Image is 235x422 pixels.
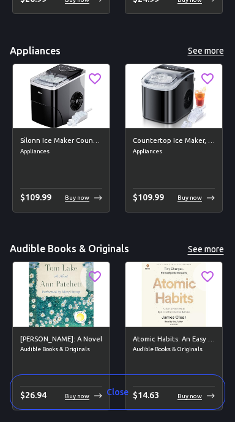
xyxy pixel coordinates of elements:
img: Tom Lake: A Novel image [13,262,110,326]
img: Silonn Ice Maker Countertop, 9 Cubes Ready in 6 Mins, 26lbs in 24Hrs, Self-Cleaning Ice Machine w... [13,64,110,128]
span: $ 14.63 [133,390,159,400]
p: Buy now [177,391,202,401]
h6: [PERSON_NAME]: A Novel [20,334,102,345]
button: See more [186,242,225,257]
span: $ 109.99 [133,192,164,202]
img: Atomic Habits: An Easy &amp; Proven Way to Build Good Habits &amp; Break Bad Ones image [125,262,222,326]
span: Appliances [20,147,102,156]
p: Buy now [65,193,89,202]
h6: Silonn Ice Maker Countertop, 9 Cubes Ready in 6 Mins, 26lbs in 24Hrs, Self-Cleaning Ice Machine w... [20,136,102,147]
h6: Atomic Habits: An Easy &amp; Proven Way to Build Good Habits &amp; Break Bad Ones [133,334,215,345]
p: Buy now [65,391,89,401]
span: Appliances [133,147,215,156]
h5: Appliances [10,45,61,57]
button: Close [10,374,225,410]
img: Countertop Ice Maker, Ice Maker Machine 6 Mins 9 Bullet Ice, 26.5lbs/24Hrs, Portable Ice Maker Ma... [125,64,222,128]
span: Audible Books & Originals [133,344,215,354]
span: Audible Books & Originals [20,344,102,354]
button: See more [186,43,225,59]
p: Buy now [177,193,202,202]
span: $ 26.94 [20,390,47,400]
h6: Countertop Ice Maker, Ice Maker Machine 6 Mins 9 Bullet Ice, 26.5lbs/24Hrs, Portable Ice Maker Ma... [133,136,215,147]
h5: Audible Books & Originals [10,242,129,255]
span: $ 109.99 [20,192,51,202]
